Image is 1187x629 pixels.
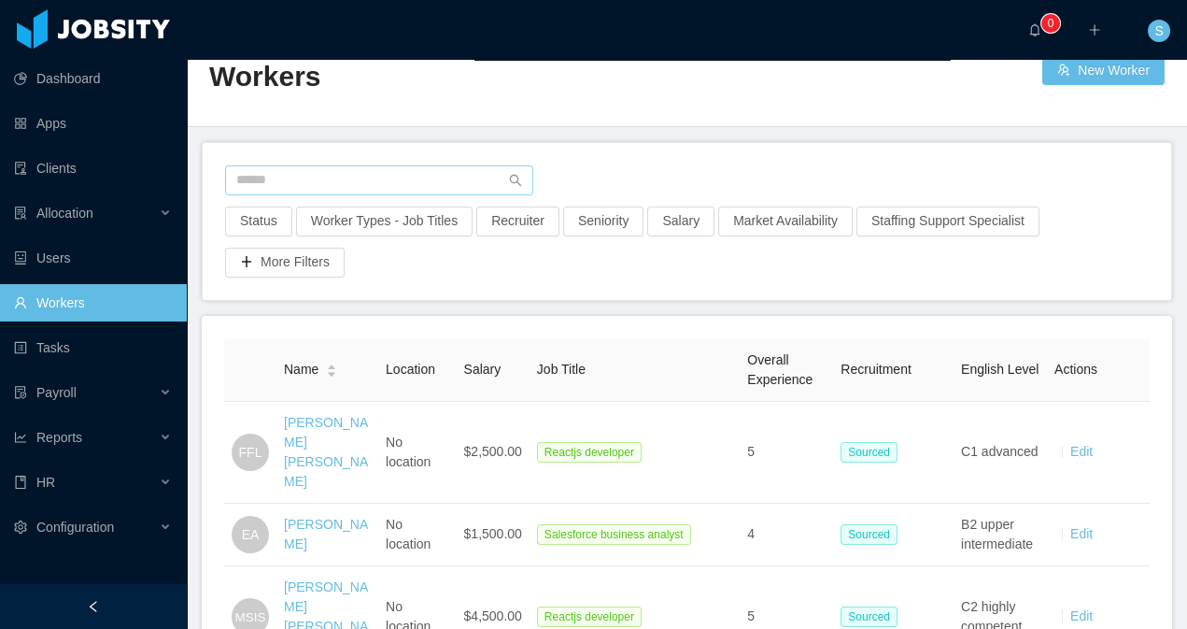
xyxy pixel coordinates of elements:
[1041,14,1060,33] sup: 0
[14,431,27,444] i: icon: line-chart
[296,207,473,236] button: Worker Types - Job Titles
[841,524,897,545] span: Sourced
[284,415,368,489] a: [PERSON_NAME] [PERSON_NAME]
[509,174,522,187] i: icon: search
[14,476,27,489] i: icon: book
[14,105,172,142] a: icon: appstoreApps
[386,362,435,377] span: Location
[327,363,337,368] i: icon: caret-up
[841,362,911,377] span: Recruitment
[209,58,687,96] h2: Workers
[537,362,586,377] span: Job Title
[14,284,172,322] a: icon: userWorkers
[36,385,77,400] span: Payroll
[954,504,1047,566] td: B2 upper intermediate
[1054,362,1097,377] span: Actions
[1042,55,1165,85] button: icon: usergroup-addNew Worker
[537,442,642,463] span: Reactjs developer
[537,524,691,545] span: Salesforce business analyst
[239,434,262,471] span: FFL
[378,504,456,566] td: No location
[14,150,172,187] a: icon: auditClients
[563,207,643,236] button: Seniority
[647,207,714,236] button: Salary
[36,430,82,445] span: Reports
[327,369,337,375] i: icon: caret-down
[740,402,833,504] td: 5
[36,475,55,490] span: HR
[464,362,502,377] span: Salary
[36,520,114,535] span: Configuration
[242,516,260,553] span: EA
[856,207,1039,236] button: Staffing Support Specialist
[284,360,318,379] span: Name
[14,60,172,97] a: icon: pie-chartDashboard
[378,402,456,504] td: No location
[14,207,27,220] i: icon: solution
[740,504,833,566] td: 4
[954,402,1047,504] td: C1 advanced
[1070,444,1093,459] a: Edit
[841,607,897,627] span: Sourced
[225,207,292,236] button: Status
[284,517,368,551] a: [PERSON_NAME]
[464,608,522,623] span: $4,500.00
[326,362,337,375] div: Sort
[537,607,642,627] span: Reactjs developer
[14,329,172,366] a: icon: profileTasks
[225,248,345,278] button: icon: plusMore Filters
[464,526,522,541] span: $1,500.00
[464,444,522,459] span: $2,500.00
[36,206,93,221] span: Allocation
[1028,23,1041,36] i: icon: bell
[718,207,853,236] button: Market Availability
[14,521,27,534] i: icon: setting
[476,207,559,236] button: Recruiter
[961,362,1039,377] span: English Level
[1154,20,1163,42] span: S
[14,386,27,399] i: icon: file-protect
[14,239,172,277] a: icon: robotUsers
[1088,23,1101,36] i: icon: plus
[1070,608,1093,623] a: Edit
[841,442,897,463] span: Sourced
[747,352,813,387] span: Overall Experience
[1070,526,1093,541] a: Edit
